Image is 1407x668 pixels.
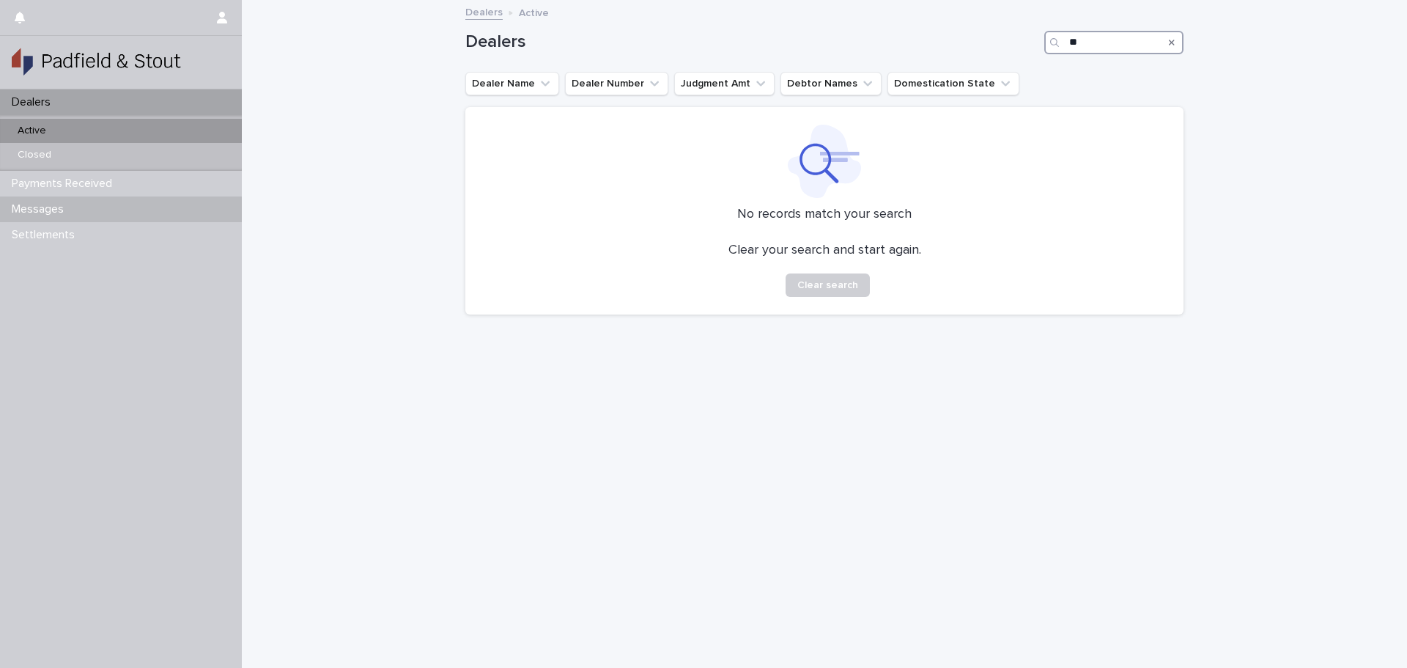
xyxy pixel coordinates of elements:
button: Dealer Number [565,72,668,95]
p: Messages [6,202,75,216]
img: gSPaZaQw2XYDTaYHK8uQ [12,48,181,77]
p: Settlements [6,228,86,242]
h1: Dealers [465,32,1038,53]
a: Dealers [465,3,503,20]
button: Domestication State [887,72,1019,95]
p: Payments Received [6,177,124,191]
p: Active [6,125,58,137]
button: Judgment Amt [674,72,775,95]
button: Dealer Name [465,72,559,95]
p: Active [519,4,549,20]
button: Clear search [786,274,870,297]
p: Closed [6,149,63,161]
span: Clear search [797,280,858,290]
p: Clear your search and start again. [728,243,921,259]
p: No records match your search [483,207,1166,223]
p: Dealers [6,95,62,109]
button: Debtor Names [780,72,882,95]
input: Search [1044,31,1183,54]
